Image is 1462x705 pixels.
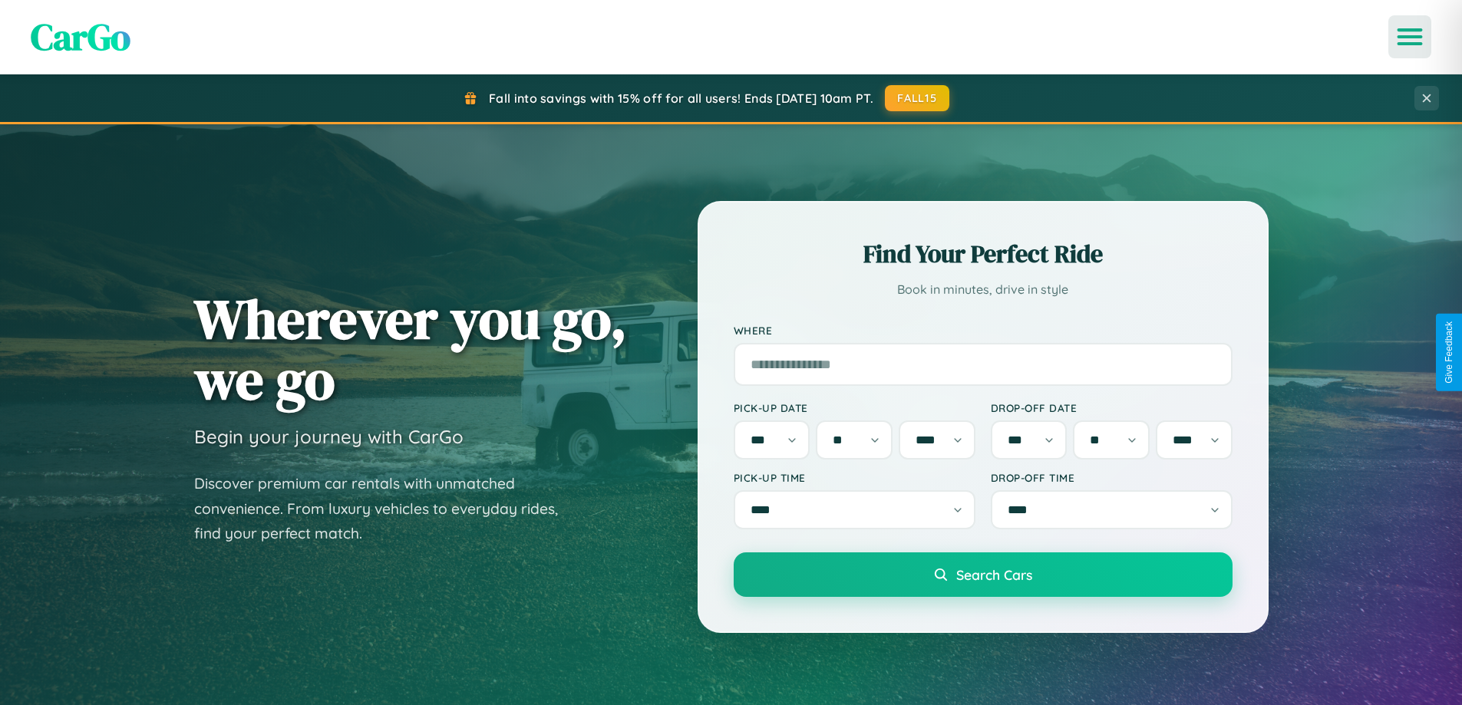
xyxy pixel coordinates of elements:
[1388,15,1431,58] button: Open menu
[194,425,464,448] h3: Begin your journey with CarGo
[734,324,1233,337] label: Where
[194,288,627,410] h1: Wherever you go, we go
[31,12,130,62] span: CarGo
[734,278,1233,301] p: Book in minutes, drive in style
[991,471,1233,484] label: Drop-off Time
[734,401,975,414] label: Pick-up Date
[734,237,1233,271] h2: Find Your Perfect Ride
[885,85,949,111] button: FALL15
[956,566,1032,583] span: Search Cars
[489,91,873,106] span: Fall into savings with 15% off for all users! Ends [DATE] 10am PT.
[734,552,1233,597] button: Search Cars
[734,471,975,484] label: Pick-up Time
[991,401,1233,414] label: Drop-off Date
[1444,321,1454,384] div: Give Feedback
[194,471,578,546] p: Discover premium car rentals with unmatched convenience. From luxury vehicles to everyday rides, ...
